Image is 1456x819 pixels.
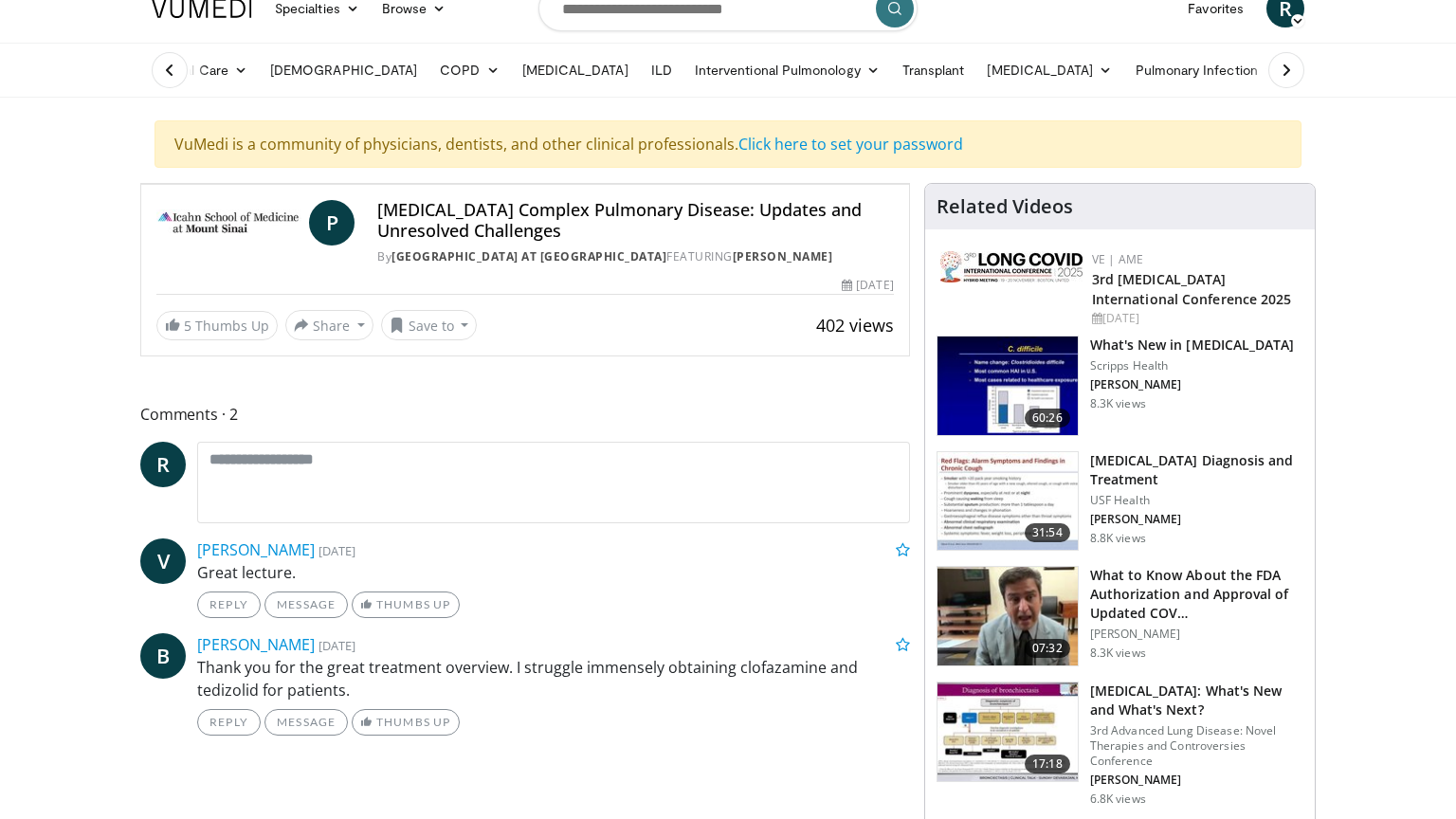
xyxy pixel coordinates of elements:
div: By FEATURING [377,248,893,265]
p: Thank you for the great treatment overview. I struggle immensely obtaining clofazamine and tedizo... [197,656,910,701]
small: [DATE] [318,542,355,559]
a: 07:32 What to Know About the FDA Authorization and Approval of Updated COV… [PERSON_NAME] 8.3K views [937,566,1303,666]
span: 31:54 [1025,523,1070,542]
a: [MEDICAL_DATA] [511,51,640,89]
a: P [309,200,355,246]
a: ILD [640,51,683,89]
p: 8.3K views [1090,396,1146,411]
span: Comments 2 [140,402,910,427]
img: a2792a71-925c-4fc2-b8ef-8d1b21aec2f7.png.150x105_q85_autocrop_double_scale_upscale_version-0.2.jpg [940,251,1083,282]
p: USF Health [1090,493,1303,508]
div: [DATE] [1092,310,1300,327]
img: 8723abe7-f9a9-4f6c-9b26-6bd057632cd6.150x105_q85_crop-smart_upscale.jpg [937,682,1078,781]
a: Click here to set your password [738,134,963,155]
a: Thumbs Up [352,709,459,736]
a: 5 Thumbs Up [156,311,278,340]
p: 8.8K views [1090,531,1146,546]
p: 6.8K views [1090,792,1146,807]
a: Thumbs Up [352,591,459,618]
a: V [140,538,186,584]
p: Scripps Health [1090,358,1295,373]
a: 3rd [MEDICAL_DATA] International Conference 2025 [1092,270,1292,308]
p: 8.3K views [1090,646,1146,661]
a: [DEMOGRAPHIC_DATA] [259,51,428,89]
a: COPD [428,51,510,89]
h4: [MEDICAL_DATA] Complex Pulmonary Disease: Updates and Unresolved Challenges [377,200,893,241]
h3: What's New in [MEDICAL_DATA] [1090,336,1295,355]
a: Message [264,591,348,618]
a: [PERSON_NAME] [733,248,833,264]
p: [PERSON_NAME] [1090,773,1303,788]
a: Reply [197,709,261,736]
a: Interventional Pulmonology [683,51,891,89]
a: VE | AME [1092,251,1143,267]
p: 3rd Advanced Lung Disease: Novel Therapies and Controversies Conference [1090,723,1303,769]
a: [GEOGRAPHIC_DATA] at [GEOGRAPHIC_DATA] [391,248,666,264]
h3: [MEDICAL_DATA] Diagnosis and Treatment [1090,451,1303,489]
button: Save to [381,310,478,340]
h3: [MEDICAL_DATA]: What's New and What's Next? [1090,682,1303,719]
span: 17:18 [1025,755,1070,773]
img: Icahn School of Medicine at Mount Sinai [156,200,301,246]
img: 912d4c0c-18df-4adc-aa60-24f51820003e.150x105_q85_crop-smart_upscale.jpg [937,452,1078,551]
span: 60:26 [1025,409,1070,428]
p: [PERSON_NAME] [1090,627,1303,642]
img: 8828b190-63b7-4755-985f-be01b6c06460.150x105_q85_crop-smart_upscale.jpg [937,337,1078,435]
a: R [140,442,186,487]
video-js: Video Player [141,184,909,185]
div: VuMedi is a community of physicians, dentists, and other clinical professionals. [155,120,1301,168]
span: 07:32 [1025,639,1070,658]
a: 31:54 [MEDICAL_DATA] Diagnosis and Treatment USF Health [PERSON_NAME] 8.8K views [937,451,1303,552]
h4: Related Videos [937,195,1073,218]
a: 17:18 [MEDICAL_DATA]: What's New and What's Next? 3rd Advanced Lung Disease: Novel Therapies and ... [937,682,1303,807]
a: Message [264,709,348,736]
span: 402 views [816,314,894,337]
span: 5 [184,317,191,335]
p: [PERSON_NAME] [1090,512,1303,527]
a: Reply [197,591,261,618]
a: B [140,633,186,679]
a: Transplant [891,51,976,89]
div: [DATE] [842,277,893,294]
h3: What to Know About the FDA Authorization and Approval of Updated COV… [1090,566,1303,623]
p: Great lecture. [197,561,910,584]
a: 60:26 What's New in [MEDICAL_DATA] Scripps Health [PERSON_NAME] 8.3K views [937,336,1303,436]
a: [MEDICAL_DATA] [975,51,1123,89]
p: [PERSON_NAME] [1090,377,1295,392]
a: Pulmonary Infection [1124,51,1288,89]
button: Share [285,310,373,340]
a: [PERSON_NAME] [197,539,315,560]
img: a1e50555-b2fd-4845-bfdc-3eac51376964.150x105_q85_crop-smart_upscale.jpg [937,567,1078,665]
a: [PERSON_NAME] [197,634,315,655]
small: [DATE] [318,637,355,654]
